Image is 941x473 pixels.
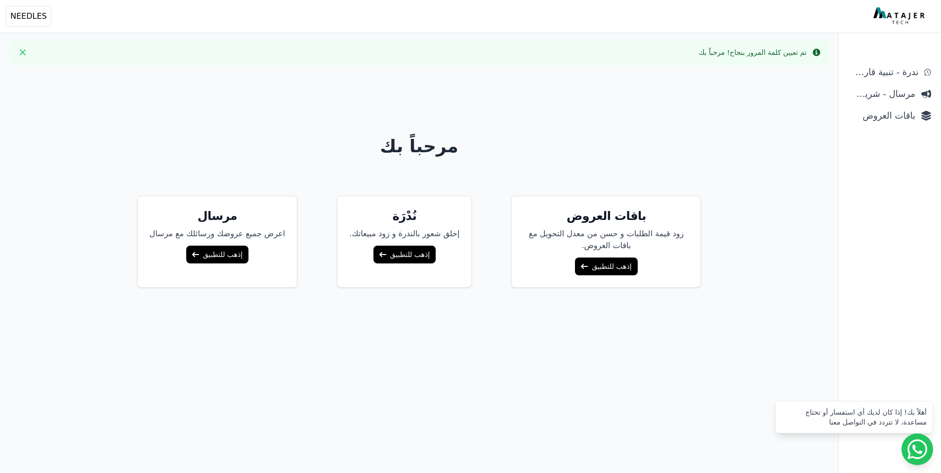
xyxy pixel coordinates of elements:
h5: باقات العروض [524,208,689,224]
h1: مرحباً بك [40,136,799,156]
a: إذهب للتطبيق [186,246,248,263]
p: إخلق شعور بالندرة و زود مبيعاتك. [349,228,459,240]
div: أهلاً بك! إذا كان لديك أي استفسار أو تحتاج مساعدة، لا تتردد في التواصل معنا [781,407,927,427]
span: ندرة - تنبية قارب علي النفاذ [849,65,918,79]
div: تم تعيين كلمة المرور بنجاح! مرحباً بك [699,47,807,57]
img: MatajerTech Logo [873,7,927,25]
button: Close [15,44,31,60]
span: باقات العروض [849,109,915,123]
p: زود قيمة الطلبات و حسن من معدل التحويل مغ باقات العروض. [524,228,689,252]
p: اعرض جميع عروضك ورسائلك مع مرسال [150,228,286,240]
button: NEEDLES [6,6,51,27]
a: إذهب للتطبيق [373,246,436,263]
span: مرسال - شريط دعاية [849,87,915,101]
a: إذهب للتطبيق [575,258,637,275]
span: NEEDLES [10,10,47,22]
h5: نُدْرَة [349,208,459,224]
h5: مرسال [150,208,286,224]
